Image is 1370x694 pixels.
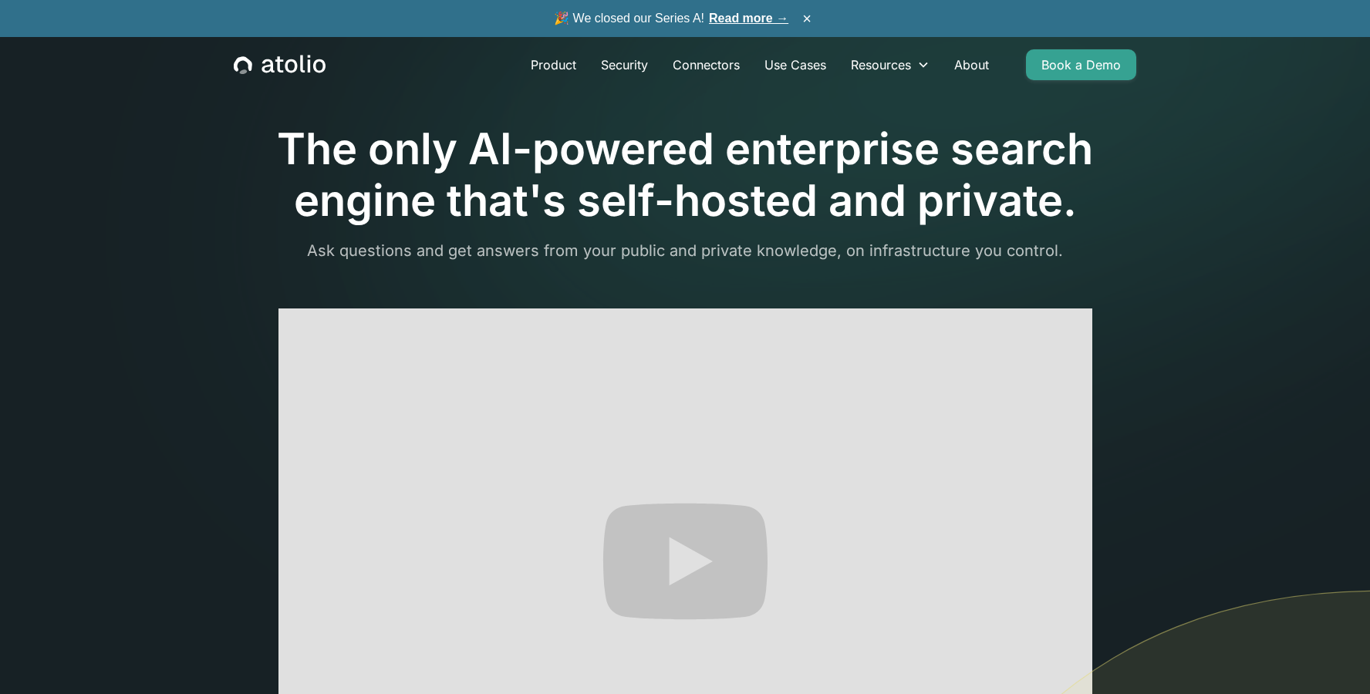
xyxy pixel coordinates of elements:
iframe: Chat Widget [1293,620,1370,694]
a: Connectors [660,49,752,80]
a: Book a Demo [1026,49,1136,80]
a: Product [518,49,589,80]
h1: The only AI-powered enterprise search engine that's self-hosted and private. [234,123,1136,227]
a: Security [589,49,660,80]
p: Ask questions and get answers from your public and private knowledge, on infrastructure you control. [234,239,1136,262]
a: About [942,49,1001,80]
a: Use Cases [752,49,839,80]
button: × [798,10,816,27]
div: Resources [851,56,911,74]
a: home [234,55,326,75]
div: Resources [839,49,942,80]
